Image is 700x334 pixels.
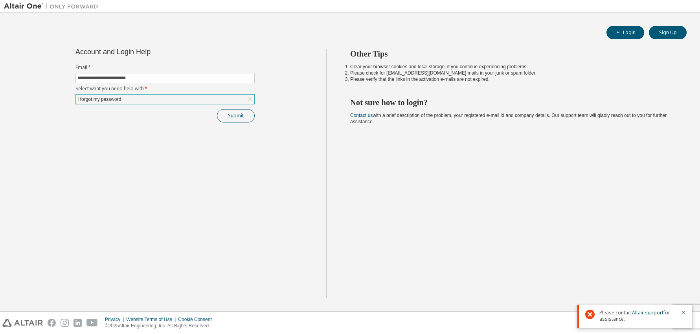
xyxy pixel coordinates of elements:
div: I forgot my password [76,95,254,104]
img: linkedin.svg [73,319,82,327]
div: I forgot my password [76,95,122,104]
button: Login [606,26,644,39]
li: Clear your browser cookies and local storage, if you continue experiencing problems. [350,64,672,70]
button: Submit [217,109,255,122]
h2: Not sure how to login? [350,97,672,108]
label: Email [75,64,255,71]
div: Cookie Consent [178,316,216,323]
img: altair_logo.svg [2,319,43,327]
label: Select what you need help with [75,86,255,92]
div: Privacy [105,316,126,323]
p: © 2025 Altair Engineering, Inc. All Rights Reserved. [105,323,217,329]
a: Contact us [350,113,373,118]
span: Please contact for assistance. [599,310,676,322]
span: with a brief description of the problem, your registered e-mail id and company details. Our suppo... [350,113,667,124]
img: Altair One [4,2,102,10]
h2: Other Tips [350,49,672,59]
img: youtube.svg [86,319,98,327]
li: Please check for [EMAIL_ADDRESS][DOMAIN_NAME] mails in your junk or spam folder. [350,70,672,76]
button: Sign Up [649,26,687,39]
img: instagram.svg [61,319,69,327]
a: Altair support [632,309,663,316]
li: Please verify that the links in the activation e-mails are not expired. [350,76,672,82]
div: Website Terms of Use [126,316,178,323]
div: Account and Login Help [75,49,219,55]
img: facebook.svg [48,319,56,327]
